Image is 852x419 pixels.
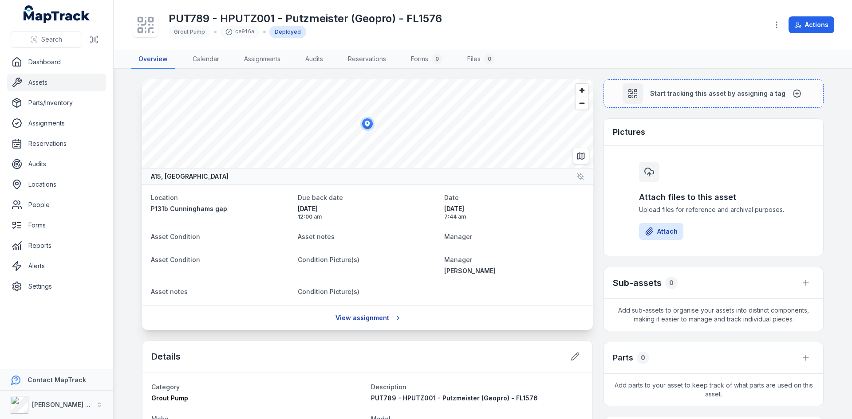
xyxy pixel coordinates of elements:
[7,278,106,295] a: Settings
[604,299,823,331] span: Add sub-assets to organise your assets into distinct components, making it easier to manage and t...
[7,216,106,234] a: Forms
[444,194,459,201] span: Date
[371,394,538,402] span: PUT789 - HPUTZ001 - Putzmeister (Geopro) - FL1576
[298,204,438,213] span: [DATE]
[151,233,200,240] span: Asset Condition
[131,50,175,69] a: Overview
[444,233,472,240] span: Manager
[151,172,229,181] strong: A15, [GEOGRAPHIC_DATA]
[151,194,178,201] span: Location
[142,79,593,168] canvas: Map
[613,126,645,138] h3: Pictures
[444,213,584,220] span: 7:44 am
[330,309,406,326] a: View assignment
[637,352,649,364] div: 0
[665,277,678,289] div: 0
[639,223,683,240] button: Attach
[7,176,106,193] a: Locations
[151,394,188,402] span: Grout Pump
[444,204,584,220] time: 03/10/2025, 7:44:51 am
[28,376,86,384] strong: Contact MapTrack
[639,191,788,204] h3: Attach files to this asset
[220,26,260,38] div: ce916a
[185,50,226,69] a: Calendar
[7,114,106,132] a: Assignments
[7,74,106,91] a: Assets
[576,97,588,110] button: Zoom out
[444,204,584,213] span: [DATE]
[237,50,288,69] a: Assignments
[151,204,291,213] a: P131b Cunninghams gap
[7,94,106,112] a: Parts/Inventory
[404,50,450,69] a: Forms0
[298,213,438,220] span: 12:00 am
[7,237,106,255] a: Reports
[151,383,180,391] span: Category
[460,50,502,69] a: Files0
[650,89,785,98] span: Start tracking this asset by assigning a tag
[169,12,442,26] h1: PUT789 - HPUTZ001 - Putzmeister (Geopro) - FL1576
[604,374,823,406] span: Add parts to your asset to keep track of what parts are used on this asset.
[444,266,584,275] a: [PERSON_NAME]
[444,256,472,263] span: Manager
[151,288,188,295] span: Asset notes
[24,5,90,23] a: MapTrack
[432,54,442,64] div: 0
[151,205,227,212] span: P131b Cunninghams gap
[603,79,824,108] button: Start tracking this asset by assigning a tag
[298,256,359,263] span: Condition Picture(s)
[151,350,181,363] h2: Details
[576,84,588,97] button: Zoom in
[269,26,306,38] div: Deployed
[151,256,200,263] span: Asset Condition
[613,352,633,364] h3: Parts
[613,277,662,289] h2: Sub-assets
[298,194,343,201] span: Due back date
[7,257,106,275] a: Alerts
[298,233,335,240] span: Asset notes
[298,288,359,295] span: Condition Picture(s)
[32,401,146,408] strong: [PERSON_NAME] Asset Maintenance
[7,155,106,173] a: Audits
[41,35,62,44] span: Search
[639,205,788,214] span: Upload files for reference and archival purposes.
[7,135,106,153] a: Reservations
[789,16,834,33] button: Actions
[371,383,406,391] span: Description
[484,54,495,64] div: 0
[298,204,438,220] time: 20/12/2025, 12:00:00 am
[572,148,589,164] button: Switch to Map View
[7,53,106,71] a: Dashboard
[11,31,82,48] button: Search
[174,28,205,35] span: Grout Pump
[341,50,393,69] a: Reservations
[7,196,106,214] a: People
[298,50,330,69] a: Audits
